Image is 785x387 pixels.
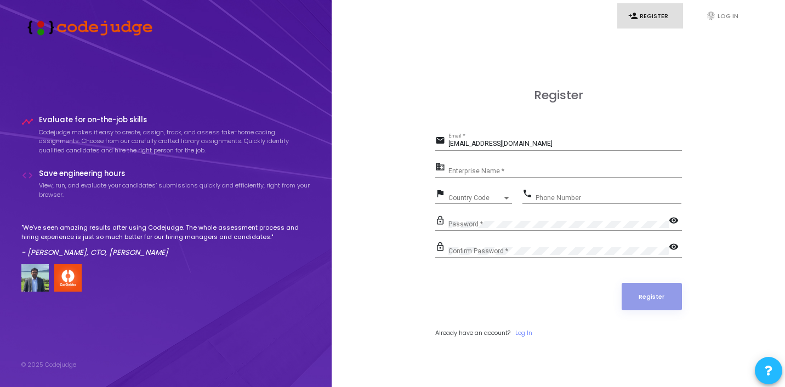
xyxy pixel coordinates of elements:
[448,195,502,201] span: Country Code
[706,11,716,21] i: fingerprint
[21,247,168,258] em: - [PERSON_NAME], CTO, [PERSON_NAME]
[21,116,33,128] i: timeline
[435,161,448,174] mat-icon: business
[39,128,311,155] p: Codejudge makes it easy to create, assign, track, and assess take-home coding assignments. Choose...
[515,328,532,338] a: Log In
[622,283,682,310] button: Register
[536,194,681,202] input: Phone Number
[39,181,311,199] p: View, run, and evaluate your candidates’ submissions quickly and efficiently, right from your bro...
[435,215,448,228] mat-icon: lock_outline
[435,188,448,201] mat-icon: flag
[21,360,76,369] div: © 2025 Codejudge
[39,116,311,124] h4: Evaluate for on-the-job skills
[628,11,638,21] i: person_add
[21,264,49,292] img: user image
[522,188,536,201] mat-icon: phone
[448,167,682,175] input: Enterprise Name
[435,241,448,254] mat-icon: lock_outline
[435,88,682,103] h3: Register
[21,223,311,241] p: "We've seen amazing results after using Codejudge. The whole assessment process and hiring experi...
[54,264,82,292] img: company-logo
[39,169,311,178] h4: Save engineering hours
[435,135,448,148] mat-icon: email
[695,3,761,29] a: fingerprintLog In
[435,328,510,337] span: Already have an account?
[669,215,682,228] mat-icon: visibility
[669,241,682,254] mat-icon: visibility
[21,169,33,181] i: code
[448,140,682,148] input: Email
[617,3,683,29] a: person_addRegister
